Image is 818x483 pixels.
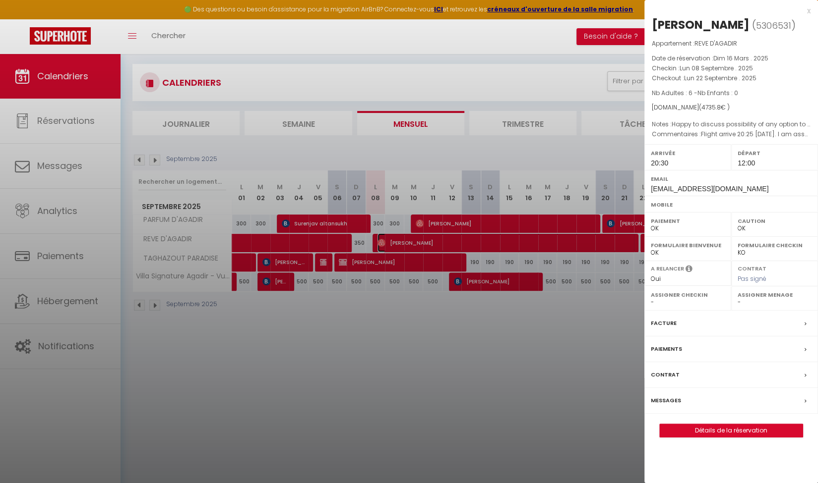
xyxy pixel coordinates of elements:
[694,39,737,48] span: REVE D'AGADIR
[652,73,811,83] p: Checkout :
[651,148,725,158] label: Arrivée
[651,370,680,380] label: Contrat
[699,103,730,111] span: ( € )
[738,290,812,300] label: Assigner Menage
[651,185,768,193] span: [EMAIL_ADDRESS][DOMAIN_NAME]
[652,63,811,73] p: Checkin :
[660,424,803,437] a: Détails de la réservation
[701,103,721,111] span: 4735.8
[659,424,803,437] button: Détails de la réservation
[697,89,738,97] span: Nb Enfants : 0
[738,159,755,167] span: 12:00
[651,159,668,167] span: 20:30
[651,240,725,250] label: Formulaire Bienvenue
[651,265,684,273] label: A relancer
[652,39,811,49] p: Appartement :
[738,148,812,158] label: Départ
[652,54,811,63] p: Date de réservation :
[738,216,812,226] label: Caution
[651,174,812,184] label: Email
[752,18,796,32] span: ( )
[680,64,753,72] span: Lun 08 Septembre . 2025
[651,216,725,226] label: Paiement
[652,17,750,33] div: [PERSON_NAME]
[651,344,682,354] label: Paiements
[738,265,766,271] label: Contrat
[652,129,811,139] p: Commentaires :
[686,265,692,275] i: Sélectionner OUI si vous souhaiter envoyer les séquences de messages post-checkout
[756,19,791,32] span: 5306531
[738,274,766,283] span: Pas signé
[652,119,811,129] p: Notes :
[651,200,812,210] label: Mobile
[652,89,738,97] span: Nb Adultes : 6 -
[651,290,725,300] label: Assigner Checkin
[644,5,811,17] div: x
[738,240,812,250] label: Formulaire Checkin
[652,103,811,112] div: [DOMAIN_NAME]
[651,395,681,406] label: Messages
[684,74,756,82] span: Lun 22 Septembre . 2025
[8,4,38,34] button: Ouvrir le widget de chat LiveChat
[651,318,677,328] label: Facture
[713,54,768,62] span: Dim 16 Mars . 2025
